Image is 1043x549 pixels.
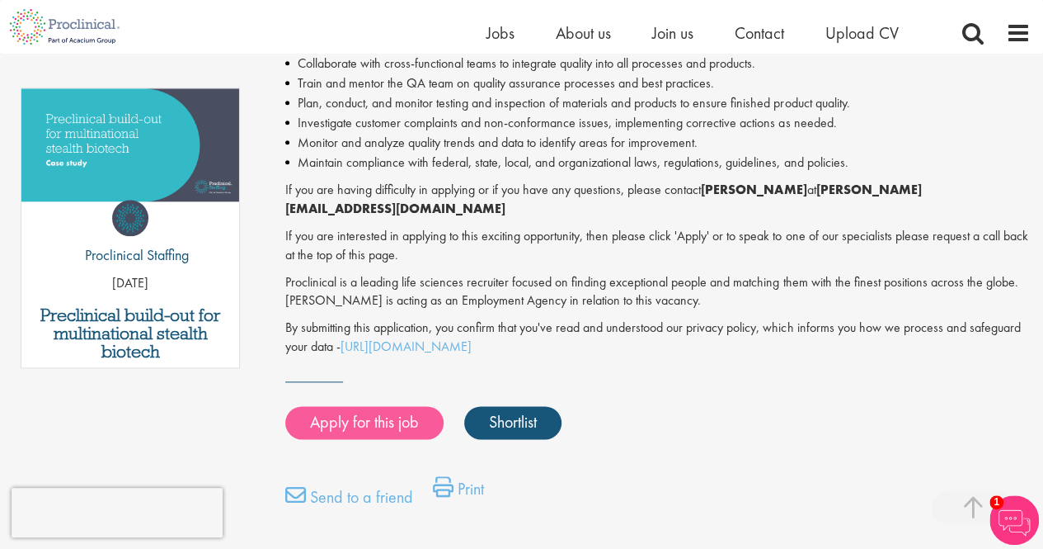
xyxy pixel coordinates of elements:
p: By submitting this application, you confirm that you've read and understood our privacy policy, w... [285,319,1031,357]
li: Monitor and analyze quality trends and data to identify areas for improvement. [285,133,1031,153]
img: Chatbot [989,495,1039,545]
p: If you are having difficulty in applying or if you have any questions, please contact at [285,181,1031,219]
a: Jobs [486,22,514,44]
a: Proclinical Staffing Proclinical Staffing [73,200,189,274]
p: Proclinical is a leading life sciences recruiter focused on finding exceptional people and matchi... [285,273,1031,311]
strong: [PERSON_NAME] [701,181,806,198]
li: Plan, conduct, and monitor testing and inspection of materials and products to ensure finished pr... [285,93,1031,113]
a: Link to a post [21,88,239,234]
li: Maintain compliance with federal, state, local, and organizational laws, regulations, guidelines,... [285,153,1031,173]
a: Send to a friend [285,485,413,518]
a: About us [556,22,611,44]
img: Proclinical Staffing [112,200,148,236]
p: If you are interested in applying to this exciting opportunity, then please click 'Apply' or to s... [285,227,1031,265]
a: Print [433,476,484,509]
strong: [PERSON_NAME][EMAIL_ADDRESS][DOMAIN_NAME] [285,181,921,217]
a: [URL][DOMAIN_NAME] [341,338,472,355]
p: [DATE] [21,274,239,293]
li: Collaborate with cross-functional teams to integrate quality into all processes and products. [285,54,1031,73]
li: Train and mentor the QA team on quality assurance processes and best practices. [285,73,1031,93]
iframe: reCAPTCHA [12,488,223,537]
a: Preclinical build-out for multinational stealth biotech [30,306,231,361]
span: 1 [989,495,1003,509]
a: Contact [735,22,784,44]
p: Proclinical Staffing [73,244,189,266]
a: Shortlist [464,406,561,439]
a: Join us [652,22,693,44]
li: Investigate customer complaints and non-conformance issues, implementing corrective actions as ne... [285,113,1031,133]
a: Apply for this job [285,406,444,439]
a: Upload CV [825,22,899,44]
